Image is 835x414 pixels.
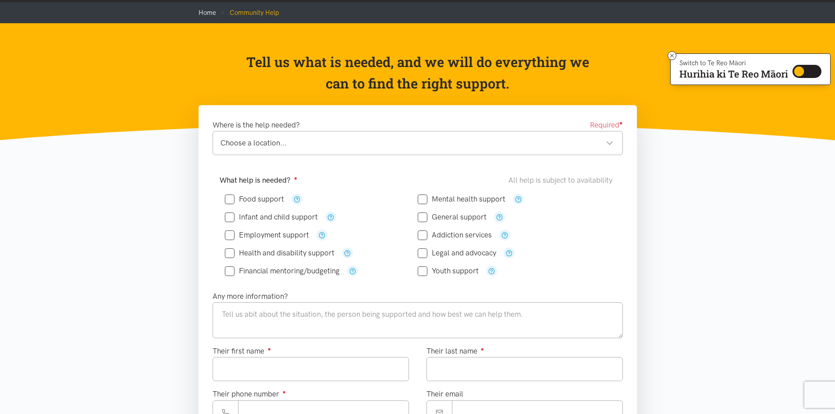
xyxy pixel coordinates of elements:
label: Their first name [213,345,271,357]
sup: ● [268,346,271,352]
a: Home [199,9,216,17]
sup: ● [619,120,623,126]
label: Employment support [225,231,309,239]
p: Switch to Te Reo Māori [679,60,788,66]
label: Health and disability support [225,249,334,257]
label: What help is needed? [220,174,298,186]
label: Financial mentoring/budgeting [225,267,340,275]
sup: ● [481,346,484,352]
span: Required [590,119,623,131]
p: Hurihia ki Te Reo Māori [679,70,788,78]
label: Infant and child support [225,213,318,221]
label: Their phone number [213,388,286,400]
label: Where is the help needed? [213,119,300,131]
label: Their email [426,388,463,400]
sup: ● [283,389,286,395]
sup: ● [294,175,298,181]
li: Community Help [216,7,279,18]
label: Food support [225,195,284,203]
label: Legal and advocacy [418,249,496,257]
label: General support [418,213,487,221]
label: Youth support [418,267,479,275]
label: Any more information? [213,290,288,302]
label: Their last name [426,345,484,357]
label: Addiction services [418,231,492,239]
div: Choose a location... [220,137,614,149]
div: All help is subject to availability [508,174,616,186]
p: Tell us what is needed, and we will do everything we can to find the right support. [243,51,592,95]
label: Mental health support [418,195,505,203]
